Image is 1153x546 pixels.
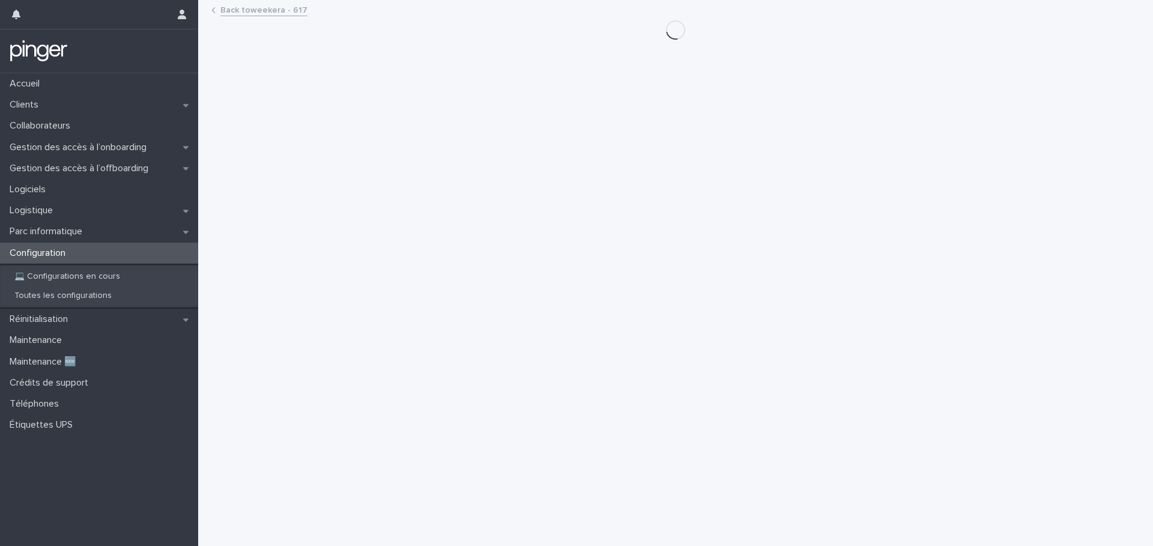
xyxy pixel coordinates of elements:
[220,2,307,16] a: Back toweekera - 617
[5,142,156,153] p: Gestion des accès à l’onboarding
[5,314,77,325] p: Réinitialisation
[5,271,130,282] p: 💻 Configurations en cours
[5,163,158,174] p: Gestion des accès à l’offboarding
[5,247,75,259] p: Configuration
[5,419,82,431] p: Étiquettes UPS
[5,226,92,237] p: Parc informatique
[5,205,62,216] p: Logistique
[5,120,80,132] p: Collaborateurs
[5,356,86,368] p: Maintenance 🆕
[5,184,55,195] p: Logiciels
[5,291,121,301] p: Toutes les configurations
[5,398,68,410] p: Téléphones
[5,99,48,111] p: Clients
[5,78,49,89] p: Accueil
[10,39,68,63] img: mTgBEunGTSyRkCgitkcU
[5,377,98,389] p: Crédits de support
[5,335,71,346] p: Maintenance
